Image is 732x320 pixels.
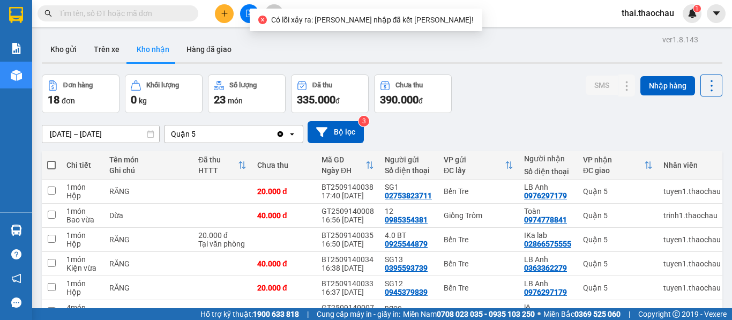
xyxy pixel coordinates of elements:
div: 02866575555 [524,240,571,248]
div: 0945379839 [385,288,428,296]
div: 16:38 [DATE] [322,264,374,272]
th: Toggle SortBy [193,151,252,180]
div: Hộp [66,240,99,248]
span: copyright [673,310,680,318]
div: Ngày ĐH [322,166,365,175]
div: LB Anh [524,255,572,264]
div: 17:40 [DATE] [322,191,374,200]
input: Select a date range. [42,125,159,143]
div: SG13 [385,255,433,264]
span: 18 [48,93,59,106]
sup: 3 [358,116,369,126]
div: ĐC lấy [444,166,505,175]
button: file-add [240,4,259,23]
span: Miền Nam [403,308,535,320]
sup: 1 [693,5,701,12]
div: Bến Tre [444,259,513,268]
div: Chi tiết [66,161,99,169]
div: Bến Tre [444,235,513,244]
div: 4 món [66,303,99,312]
span: thai.thaochau [613,6,683,20]
div: 0974778841 [524,215,567,224]
div: GT2509140007 [322,303,374,312]
div: 16:50 [DATE] [322,240,374,248]
button: plus [215,4,234,23]
div: Đơn hàng [63,81,93,89]
strong: 0369 525 060 [574,310,621,318]
button: Số lượng23món [208,75,286,113]
span: 390.000 [380,93,419,106]
div: ngọc [385,303,433,312]
div: lệ [524,303,572,312]
div: Số lượng [229,81,257,89]
div: tuyen1.thaochau [663,235,729,244]
span: message [11,297,21,308]
div: Giồng Trôm [444,308,513,316]
button: Đơn hàng18đơn [42,75,119,113]
div: BT2509140035 [322,231,374,240]
svg: Clear value [276,130,285,138]
div: 4.0 BT [385,231,433,240]
span: món [228,96,243,105]
div: ver 1.8.143 [662,34,698,46]
strong: 1900 633 818 [253,310,299,318]
div: Số điện thoại [385,166,433,175]
button: Trên xe [85,36,128,62]
button: Hàng đã giao [178,36,240,62]
div: RĂNG [109,284,188,292]
div: Đã thu [198,155,238,164]
th: Toggle SortBy [316,151,379,180]
div: Quận 5 [583,235,653,244]
button: Chưa thu390.000đ [374,75,452,113]
div: trinh1.thaochau [663,211,729,220]
div: 16:56 [DATE] [322,215,374,224]
div: 1 món [66,207,99,215]
div: Hộp [66,191,99,200]
div: IKa lab [524,231,572,240]
span: | [307,308,309,320]
img: logo-vxr [9,7,23,23]
div: 0976297179 [524,288,567,296]
img: warehouse-icon [11,70,22,81]
div: 0985354381 [385,215,428,224]
div: RĂNG [109,187,188,196]
button: caret-down [707,4,726,23]
span: 335.000 [297,93,335,106]
div: ĐC giao [583,166,644,175]
div: Người nhận [524,154,572,163]
img: solution-icon [11,43,22,54]
span: | [629,308,630,320]
div: 16:37 [DATE] [322,288,374,296]
div: Bến Tre [444,187,513,196]
div: Bến Tre [444,284,513,292]
div: Số điện thoại [524,167,572,176]
div: Ghi chú [109,166,188,175]
div: Mã GD [322,155,365,164]
svg: open [288,130,296,138]
span: đ [335,96,340,105]
div: VP nhận [583,155,644,164]
button: aim [265,4,283,23]
div: Đã thu [312,81,332,89]
div: Dừa [109,211,188,220]
div: BT2509140038 [322,183,374,191]
button: SMS [586,76,618,95]
span: Cung cấp máy in - giấy in: [317,308,400,320]
div: Người gửi [385,155,433,164]
div: 1 món [66,279,99,288]
div: Tên món [109,155,188,164]
div: Chưa thu [257,161,311,169]
input: Tìm tên, số ĐT hoặc mã đơn [59,8,185,19]
div: Quận 5 [583,284,653,292]
span: plus [221,10,228,17]
strong: 0708 023 035 - 0935 103 250 [437,310,535,318]
span: question-circle [11,249,21,259]
input: Selected Quận 5. [197,129,198,139]
div: BT2509140034 [322,255,374,264]
div: Nhân viên [663,161,729,169]
div: SG12 [385,279,433,288]
div: RĂNG [109,235,188,244]
button: Khối lượng0kg [125,75,203,113]
div: trinh1.thaochau [663,308,729,316]
span: đơn [62,96,75,105]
